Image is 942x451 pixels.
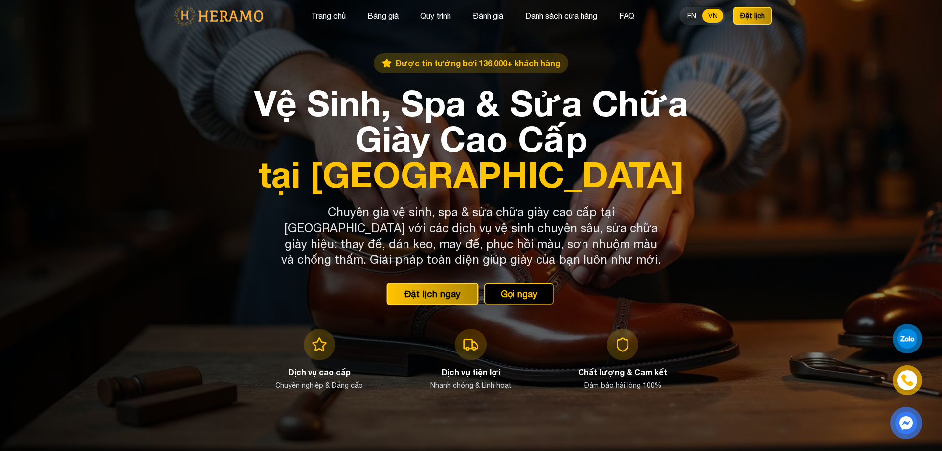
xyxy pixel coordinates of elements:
[288,366,351,378] h3: Dịch vụ cao cấp
[417,9,454,22] button: Quy trình
[396,57,560,69] span: Được tin tưởng bởi 136,000+ khách hàng
[522,9,600,22] button: Danh sách cửa hàng
[470,9,506,22] button: Đánh giá
[250,156,693,192] span: tại [GEOGRAPHIC_DATA]
[584,380,661,390] p: Đảm bảo hài lòng 100%
[681,9,702,23] button: EN
[893,366,922,395] a: phone-icon
[578,366,667,378] h3: Chất lượng & Cam kết
[171,5,266,26] img: logo-with-text.png
[281,204,661,267] p: Chuyên gia vệ sinh, spa & sửa chữa giày cao cấp tại [GEOGRAPHIC_DATA] với các dịch vụ vệ sinh chu...
[430,380,512,390] p: Nhanh chóng & Linh hoạt
[733,7,772,25] button: Đặt lịch
[484,283,554,305] button: Gọi ngay
[616,9,637,22] button: FAQ
[308,9,349,22] button: Trang chủ
[702,9,723,23] button: VN
[275,380,363,390] p: Chuyên nghiệp & Đẳng cấp
[364,9,402,22] button: Bảng giá
[900,373,915,388] img: phone-icon
[442,366,500,378] h3: Dịch vụ tiện lợi
[250,85,693,192] h1: Vệ Sinh, Spa & Sửa Chữa Giày Cao Cấp
[386,282,478,305] button: Đặt lịch ngay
